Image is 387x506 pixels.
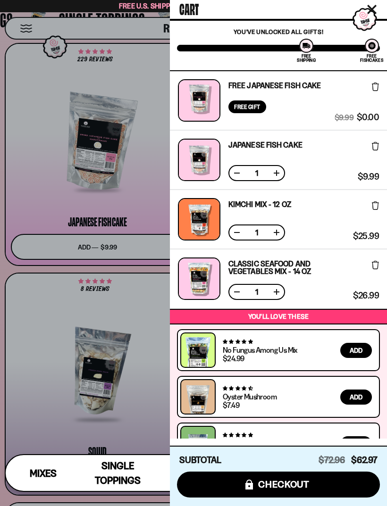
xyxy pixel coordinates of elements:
[172,312,385,321] p: You’ll love these
[223,355,244,362] div: $24.99
[360,54,383,62] div: Free Fishcakes
[297,54,315,62] div: Free Shipping
[223,339,252,345] span: 4.82 stars
[30,467,57,479] span: Mixes
[353,232,379,241] span: $25.99
[177,472,380,498] button: checkout
[340,343,372,358] button: Add
[258,479,310,489] span: checkout
[353,291,379,300] span: $26.99
[365,2,379,17] button: Close cart
[223,439,260,448] a: Green Onion
[223,432,252,438] span: 4.88 stars
[350,347,362,354] span: Add
[95,460,141,486] span: Single Toppings
[319,455,345,465] span: $72.96
[119,1,269,10] span: Free U.S. Shipping on Orders over $40 🍜
[6,455,80,491] a: Mixes
[223,401,239,409] div: $7.49
[179,456,221,465] h4: Subtotal
[335,113,353,122] span: $9.99
[340,390,372,405] button: Add
[155,455,230,491] a: Bundles
[350,394,362,400] span: Add
[358,173,379,181] span: $9.99
[249,229,264,236] span: 1
[228,82,321,89] a: Free Japanese Fish Cake
[228,260,350,275] a: Classic Seafood and Vegetables Mix - 14 OZ
[228,200,291,208] a: Kimchi Mix - 12 OZ
[357,113,379,122] span: $0.00
[177,28,380,35] p: You've unlocked all gifts!
[80,455,155,491] a: Single Toppings
[223,385,252,391] span: 4.68 stars
[249,288,264,296] span: 1
[223,345,297,355] a: No Fungus Among Us Mix
[223,392,277,401] a: Oyster Mushroom
[340,436,372,451] button: Add
[249,169,264,177] span: 1
[351,455,378,465] span: $62.97
[228,141,303,149] a: Japanese Fish Cake
[228,100,266,113] div: Free Gift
